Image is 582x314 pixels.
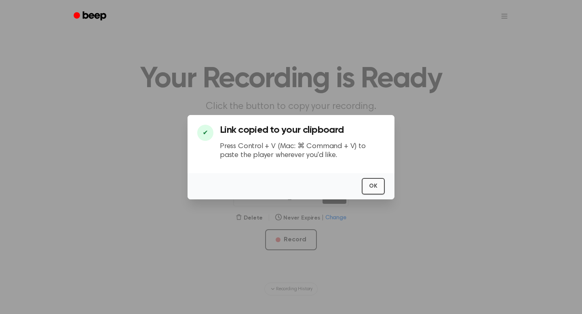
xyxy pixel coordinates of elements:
[362,178,385,195] button: OK
[220,125,385,136] h3: Link copied to your clipboard
[68,8,114,24] a: Beep
[197,125,213,141] div: ✔
[220,142,385,160] p: Press Control + V (Mac: ⌘ Command + V) to paste the player wherever you'd like.
[495,6,514,26] button: Open menu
